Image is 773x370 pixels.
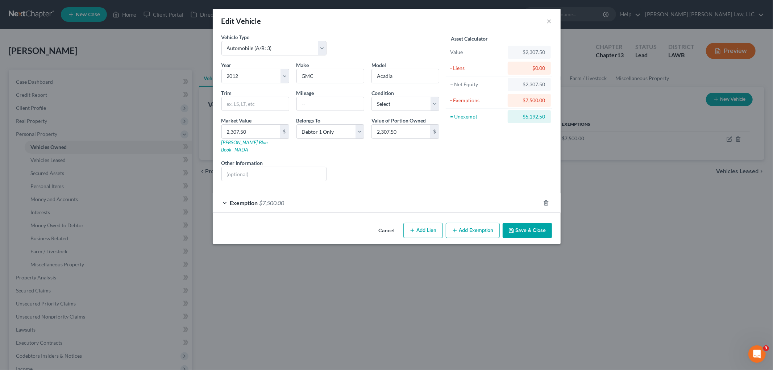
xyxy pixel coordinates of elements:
div: $ [280,125,289,138]
label: Trim [221,89,232,97]
div: Value [450,49,505,56]
label: Other Information [221,159,263,167]
a: NADA [235,146,249,153]
div: = Unexempt [450,113,505,120]
div: - Exemptions [450,97,505,104]
input: -- [297,97,364,111]
label: Year [221,61,232,69]
div: $0.00 [514,65,545,72]
button: Add Exemption [446,223,500,238]
label: Mileage [296,89,314,97]
input: ex. LS, LT, etc [222,97,289,111]
label: Asset Calculator [451,35,488,42]
button: × [547,17,552,25]
div: $2,307.50 [514,81,545,88]
div: $ [430,125,439,138]
label: Model [371,61,386,69]
iframe: Intercom live chat [748,345,766,363]
span: Belongs To [296,117,321,124]
div: - Liens [450,65,505,72]
label: Condition [371,89,394,97]
a: [PERSON_NAME] Blue Book [221,139,268,153]
span: 3 [763,345,769,351]
button: Save & Close [503,223,552,238]
span: Exemption [230,199,258,206]
button: Add Lien [403,223,443,238]
label: Vehicle Type [221,33,250,41]
input: (optional) [222,167,327,181]
div: $2,307.50 [514,49,545,56]
div: Edit Vehicle [221,16,261,26]
input: ex. Altima [372,69,439,83]
label: Value of Portion Owned [371,117,426,124]
div: = Net Equity [450,81,505,88]
label: Market Value [221,117,252,124]
input: 0.00 [222,125,280,138]
input: 0.00 [372,125,430,138]
div: -$5,192.50 [514,113,545,120]
div: $7,500.00 [514,97,545,104]
span: Make [296,62,309,68]
input: ex. Nissan [297,69,364,83]
button: Cancel [373,224,400,238]
span: $7,500.00 [259,199,284,206]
